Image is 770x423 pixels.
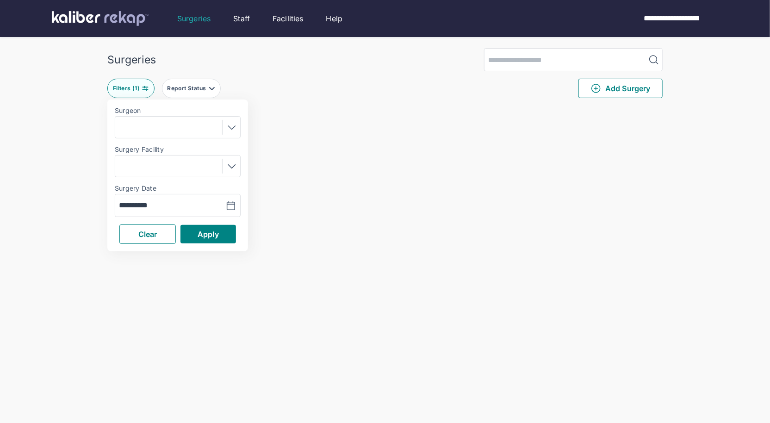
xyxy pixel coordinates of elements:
[119,224,176,244] button: Clear
[107,53,156,66] div: Surgeries
[115,146,241,153] label: Surgery Facility
[138,230,157,239] span: Clear
[590,83,650,94] span: Add Surgery
[208,85,216,92] img: filter-caret-down-grey.b3560631.svg
[233,13,250,24] a: Staff
[167,85,208,92] div: Report Status
[180,225,236,243] button: Apply
[590,83,602,94] img: PlusCircleGreen.5fd88d77.svg
[198,230,219,239] span: Apply
[113,85,142,92] div: Filters ( 1 )
[107,79,155,98] button: Filters (1)
[648,54,659,65] img: MagnifyingGlass.1dc66aab.svg
[115,107,241,114] label: Surgeon
[142,85,149,92] img: faders-horizontal-teal.edb3eaa8.svg
[107,106,663,117] div: 0 entries
[326,13,343,24] a: Help
[273,13,304,24] a: Facilities
[52,11,149,26] img: kaliber labs logo
[162,79,221,98] button: Report Status
[578,79,663,98] button: Add Surgery
[177,13,211,24] a: Surgeries
[115,185,241,192] label: Surgery Date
